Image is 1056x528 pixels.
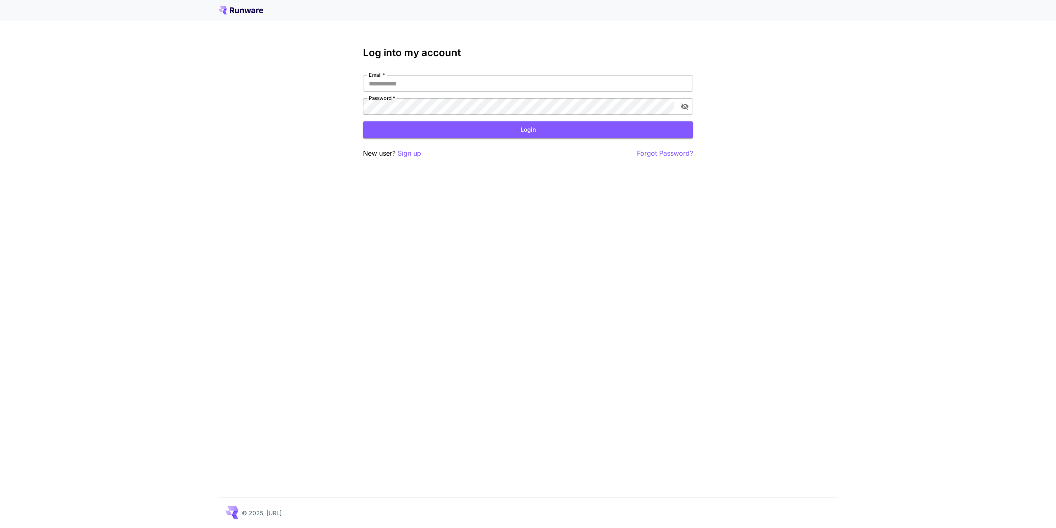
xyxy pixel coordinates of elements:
[363,121,693,138] button: Login
[637,148,693,159] button: Forgot Password?
[242,509,282,517] p: © 2025, [URL]
[677,99,692,114] button: toggle password visibility
[369,71,385,78] label: Email
[363,148,421,159] p: New user?
[363,47,693,59] h3: Log into my account
[369,95,395,102] label: Password
[398,148,421,159] button: Sign up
